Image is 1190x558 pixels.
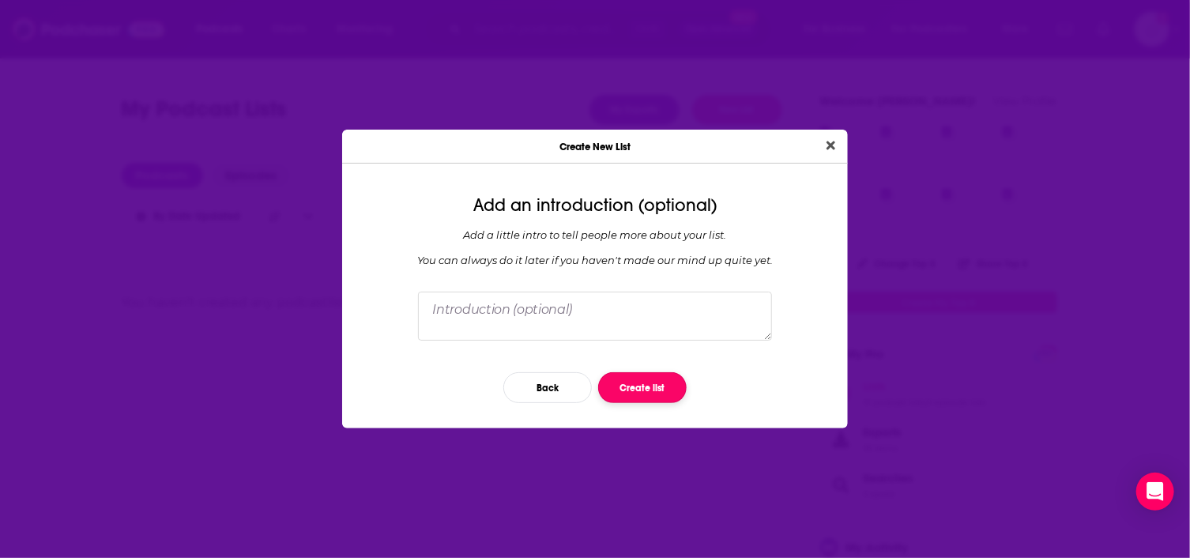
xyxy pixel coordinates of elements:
[503,372,592,403] button: Back
[355,195,835,216] div: Add an introduction (optional)
[820,136,842,156] button: Close
[598,372,687,403] button: Create list
[355,228,835,266] div: Add a little intro to tell people more about your list. You can always do it later if you haven '...
[1136,473,1174,511] div: Open Intercom Messenger
[342,130,848,164] div: Create New List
